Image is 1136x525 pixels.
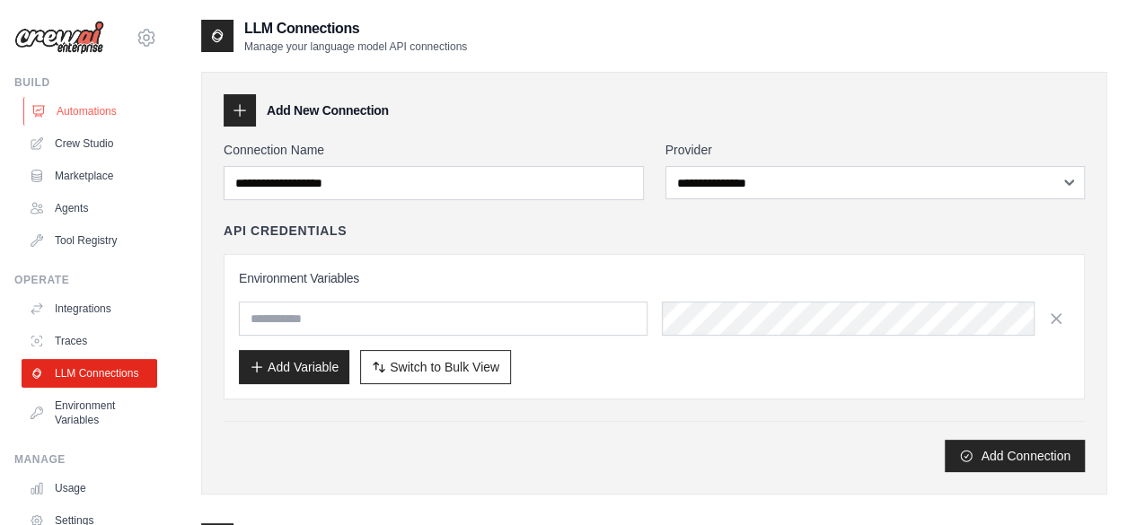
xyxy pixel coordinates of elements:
a: Integrations [22,294,157,323]
a: Environment Variables [22,391,157,434]
button: Add Connection [945,440,1085,472]
h4: API Credentials [224,222,347,240]
a: Automations [23,97,159,126]
h3: Add New Connection [267,101,389,119]
a: Marketplace [22,162,157,190]
a: Usage [22,474,157,503]
button: Switch to Bulk View [360,350,511,384]
label: Connection Name [224,141,644,159]
div: Operate [14,273,157,287]
span: Switch to Bulk View [390,358,499,376]
a: Agents [22,194,157,223]
p: Manage your language model API connections [244,39,467,54]
img: Logo [14,21,104,55]
h2: LLM Connections [244,18,467,39]
a: LLM Connections [22,359,157,388]
a: Traces [22,327,157,355]
label: Provider [665,141,1086,159]
h3: Environment Variables [239,269,1070,287]
button: Add Variable [239,350,349,384]
a: Crew Studio [22,129,157,158]
a: Tool Registry [22,226,157,255]
div: Manage [14,452,157,467]
div: Build [14,75,157,90]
